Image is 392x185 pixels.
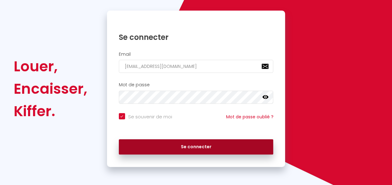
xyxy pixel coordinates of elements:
[14,78,87,100] div: Encaisser,
[119,52,273,57] h2: Email
[14,100,87,122] div: Kiffer.
[119,82,273,88] h2: Mot de passe
[226,114,273,120] a: Mot de passe oublié ?
[119,32,273,42] h1: Se connecter
[5,2,24,21] button: Ouvrir le widget de chat LiveChat
[14,55,87,78] div: Louer,
[119,139,273,155] button: Se connecter
[119,60,273,73] input: Ton Email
